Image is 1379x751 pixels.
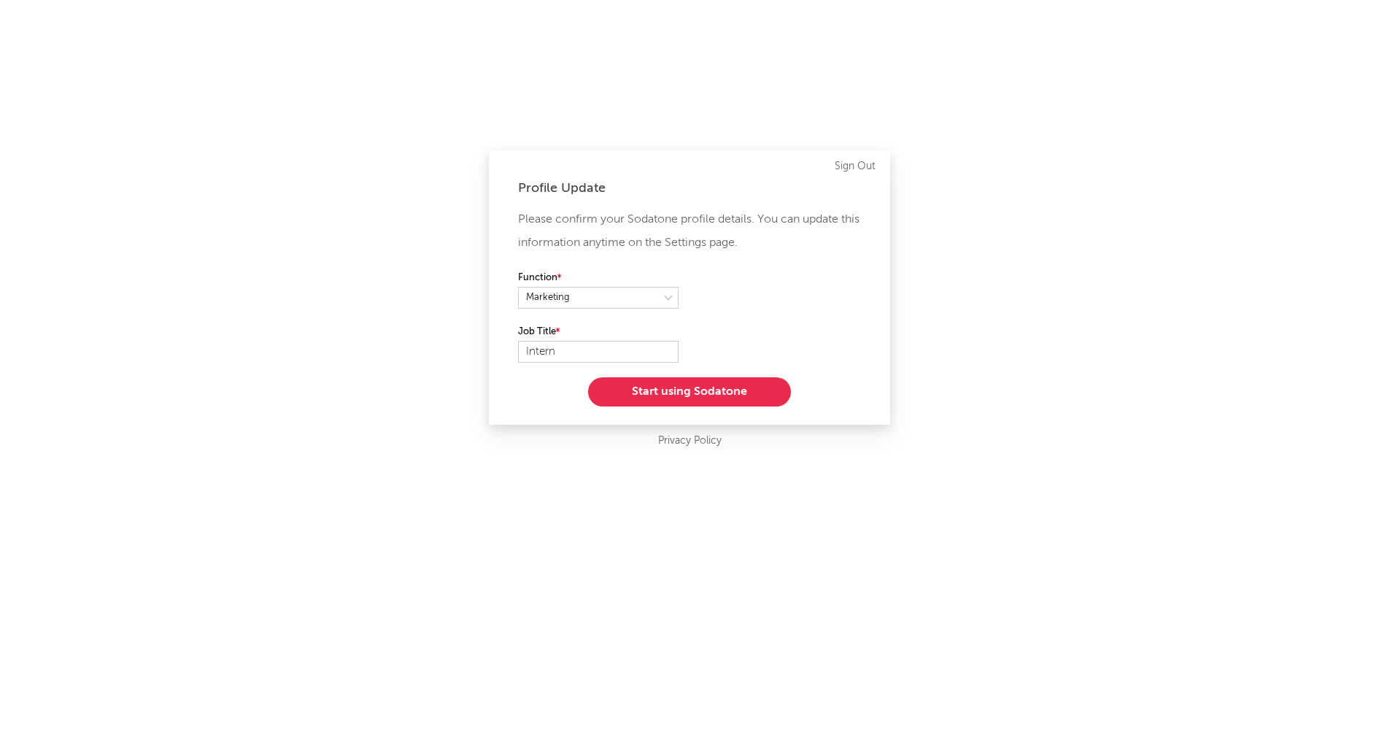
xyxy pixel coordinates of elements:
label: Job Title [518,323,679,341]
a: Sign Out [835,158,876,175]
a: Privacy Policy [658,432,722,450]
label: Function [518,269,679,287]
button: Start using Sodatone [588,377,791,407]
p: Please confirm your Sodatone profile details. You can update this information anytime on the Sett... [518,208,861,255]
div: Profile Update [518,180,861,197]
